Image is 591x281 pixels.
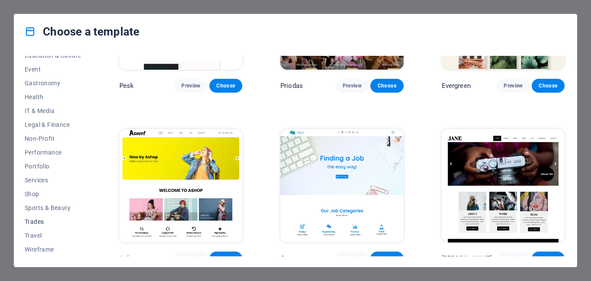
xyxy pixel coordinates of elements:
button: Gastronomy [25,76,81,90]
span: Non-Profit [25,135,81,142]
button: Preview [336,79,369,93]
button: Health [25,90,81,104]
p: [PERSON_NAME] [442,254,492,263]
button: Choose [370,79,403,93]
p: Opus [280,254,295,263]
img: Ashop [119,129,242,242]
button: Choose [370,252,403,265]
span: Choose [539,255,558,262]
p: Evergreen [442,81,471,90]
button: Choose [209,79,242,93]
span: Health [25,94,81,100]
button: Services [25,173,81,187]
button: Preview [336,252,369,265]
span: Services [25,177,81,184]
span: Gastronomy [25,80,81,87]
span: Wireframe [25,246,81,253]
button: IT & Media [25,104,81,118]
button: Portfolio [25,159,81,173]
button: Trades [25,215,81,229]
span: Preview [504,255,523,262]
button: Wireframe [25,242,81,256]
span: Choose [216,82,235,89]
button: Shop [25,187,81,201]
span: Event [25,66,81,73]
span: Choose [539,82,558,89]
p: Priodas [280,81,303,90]
span: Choose [216,255,235,262]
span: Choose [377,82,396,89]
span: IT & Media [25,107,81,114]
span: Preview [343,82,362,89]
span: Preview [181,82,200,89]
button: Choose [209,252,242,265]
button: Choose [532,79,565,93]
p: Ashop [119,254,138,263]
h4: Choose a template [25,25,139,39]
p: Pesk [119,81,134,90]
span: Legal & Finance [25,121,81,128]
button: Non-Profit [25,132,81,145]
button: Sports & Beauty [25,201,81,215]
span: Choose [377,255,396,262]
button: Performance [25,145,81,159]
button: Legal & Finance [25,118,81,132]
span: Shop [25,191,81,197]
button: Event [25,62,81,76]
img: Opus [280,129,403,242]
span: Preview [343,255,362,262]
span: Sports & Beauty [25,204,81,211]
span: Trades [25,218,81,225]
span: Portfolio [25,163,81,170]
button: Preview [497,252,530,265]
img: Jane [442,129,565,242]
button: Travel [25,229,81,242]
button: Preview [174,79,207,93]
span: Preview [181,255,200,262]
button: Choose [532,252,565,265]
button: Preview [174,252,207,265]
span: Travel [25,232,81,239]
button: Preview [497,79,530,93]
span: Preview [504,82,523,89]
span: Performance [25,149,81,156]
